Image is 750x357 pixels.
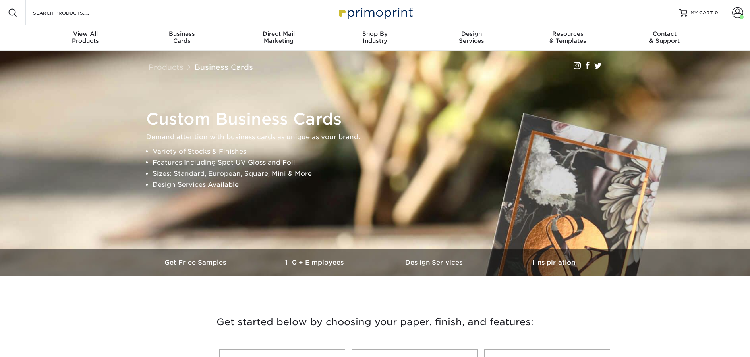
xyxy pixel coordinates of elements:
[134,25,230,51] a: BusinessCards
[134,30,230,44] div: Cards
[690,10,713,16] span: MY CART
[137,249,256,276] a: Get Free Samples
[520,25,616,51] a: Resources& Templates
[134,30,230,37] span: Business
[494,249,613,276] a: Inspiration
[153,146,611,157] li: Variety of Stocks & Finishes
[616,25,713,51] a: Contact& Support
[520,30,616,44] div: & Templates
[715,10,718,15] span: 0
[137,259,256,266] h3: Get Free Samples
[153,179,611,190] li: Design Services Available
[616,30,713,37] span: Contact
[146,132,611,143] p: Demand attention with business cards as unique as your brand.
[37,30,134,37] span: View All
[146,109,611,129] h1: Custom Business Cards
[520,30,616,37] span: Resources
[37,30,134,44] div: Products
[375,249,494,276] a: Design Services
[256,249,375,276] a: 10+ Employees
[616,30,713,44] div: & Support
[230,30,327,37] span: Direct Mail
[327,25,423,51] a: Shop ByIndustry
[423,30,520,37] span: Design
[335,4,415,21] img: Primoprint
[375,259,494,266] h3: Design Services
[423,25,520,51] a: DesignServices
[153,168,611,179] li: Sizes: Standard, European, Square, Mini & More
[230,25,327,51] a: Direct MailMarketing
[153,157,611,168] li: Features Including Spot UV Gloss and Foil
[327,30,423,37] span: Shop By
[143,304,607,340] h3: Get started below by choosing your paper, finish, and features:
[256,259,375,266] h3: 10+ Employees
[32,8,110,17] input: SEARCH PRODUCTS.....
[494,259,613,266] h3: Inspiration
[195,63,253,71] a: Business Cards
[37,25,134,51] a: View AllProducts
[230,30,327,44] div: Marketing
[423,30,520,44] div: Services
[327,30,423,44] div: Industry
[149,63,184,71] a: Products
